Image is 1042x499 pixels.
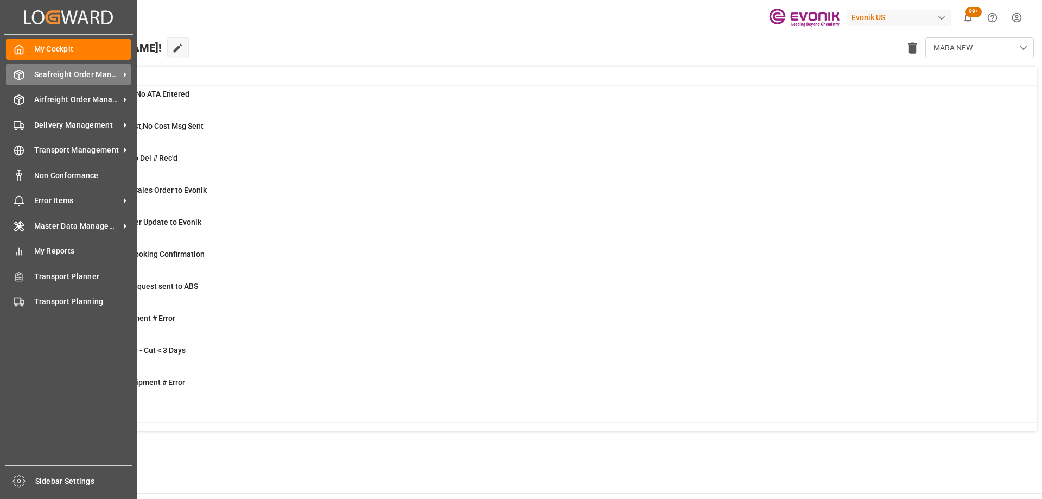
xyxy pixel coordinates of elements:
span: 99+ [965,7,982,17]
a: Transport Planner [6,266,131,287]
span: MARA NEW [933,42,973,54]
a: Transport Planning [6,291,131,312]
div: Evonik US [847,10,951,26]
a: 1TU : Pre-Leg Shipment # ErrorTransport Unit [56,377,1023,400]
span: Delivery Management [34,119,120,131]
img: Evonik-brand-mark-Deep-Purple-RGB.jpeg_1700498283.jpeg [769,8,840,27]
button: Help Center [980,5,1005,30]
a: 0Error Sales Order Update to EvonikShipment [56,217,1023,239]
a: My Reports [6,241,131,262]
a: 18ABS: Missing Booking ConfirmationShipment [56,249,1023,271]
a: 0Pending Bkg Request sent to ABSShipment [56,281,1023,304]
a: 4ETD < 3 Days,No Del # Rec'dShipment [56,153,1023,175]
span: Error on Initial Sales Order to Evonik [83,186,207,194]
a: My Cockpit [6,39,131,60]
span: ABS: Missing Booking Confirmation [83,250,205,258]
a: 0Error on Initial Sales Order to EvonikShipment [56,185,1023,207]
span: Airfreight Order Management [34,94,120,105]
a: 3ETA > 10 Days , No ATA EnteredShipment [56,89,1023,111]
span: Error Sales Order Update to Evonik [83,218,201,226]
span: Error Items [34,195,120,206]
span: Transport Planner [34,271,131,282]
span: Seafreight Order Management [34,69,120,80]
button: show 100 new notifications [956,5,980,30]
span: My Cockpit [34,43,131,55]
a: 19ETD>3 Days Past,No Cost Msg SentShipment [56,121,1023,143]
a: 0Main-Leg Shipment # ErrorShipment [56,313,1023,336]
button: Evonik US [847,7,956,28]
span: Non Conformance [34,170,131,181]
span: Hello [PERSON_NAME]! [45,37,162,58]
span: Transport Management [34,144,120,156]
span: My Reports [34,245,131,257]
span: Pending Bkg Request sent to ABS [83,282,198,290]
button: open menu [925,37,1034,58]
span: Sidebar Settings [35,476,132,487]
span: Master Data Management [34,220,120,232]
a: Non Conformance [6,165,131,186]
span: ETD>3 Days Past,No Cost Msg Sent [83,122,204,130]
span: Transport Planning [34,296,131,307]
a: 13TU: PGI Missing - Cut < 3 DaysTransport Unit [56,345,1023,368]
